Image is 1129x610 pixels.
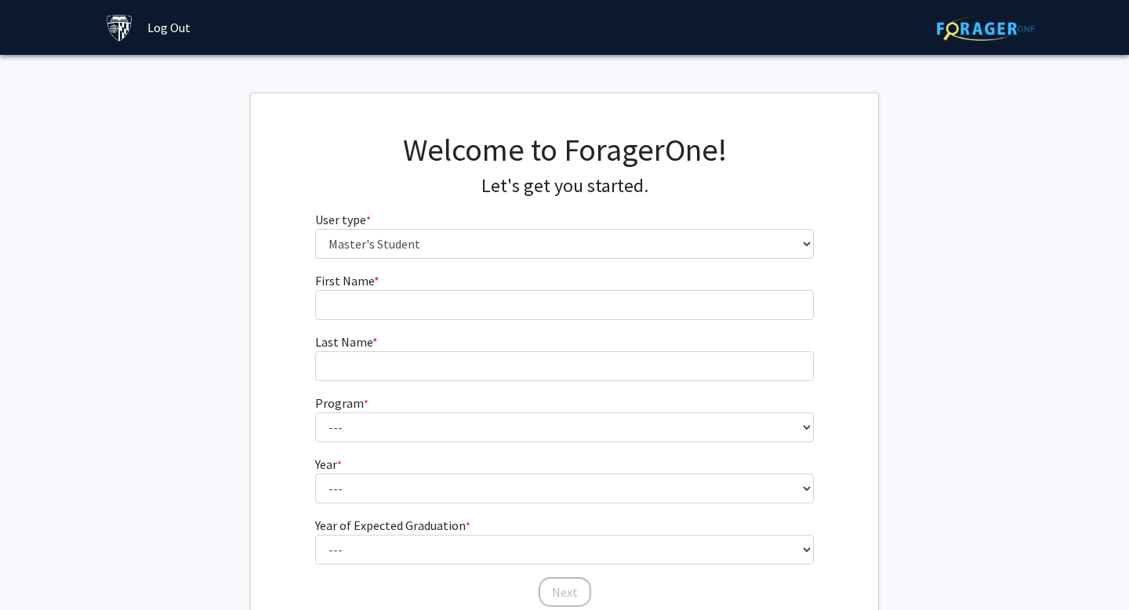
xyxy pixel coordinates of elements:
[12,539,67,598] iframe: Chat
[937,16,1035,41] img: ForagerOne Logo
[106,14,133,42] img: Johns Hopkins University Logo
[315,273,374,289] span: First Name
[315,334,372,350] span: Last Name
[315,131,815,169] h1: Welcome to ForagerOne!
[539,577,591,607] button: Next
[315,210,371,229] label: User type
[315,394,368,412] label: Program
[315,516,470,535] label: Year of Expected Graduation
[315,175,815,198] h4: Let's get you started.
[315,455,342,474] label: Year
